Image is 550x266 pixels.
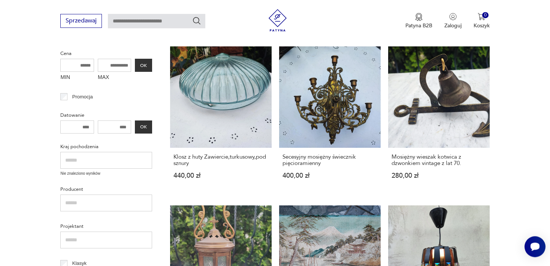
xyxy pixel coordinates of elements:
[60,14,102,28] button: Sprzedawaj
[282,154,377,166] h3: Secesyjny mosiężny świecznik pięcioramienny
[525,236,546,257] iframe: Smartsupp widget button
[279,46,381,193] a: Secesyjny mosiężny świecznik pięcioramiennySecesyjny mosiężny świecznik pięcioramienny400,00 zł
[60,72,94,84] label: MIN
[449,13,457,20] img: Ikonka użytkownika
[173,154,268,166] h3: Klosz z huty Zawiercie,turkusowy,pod sznury
[60,222,152,230] p: Projektant
[482,12,489,18] div: 0
[444,22,462,29] p: Zaloguj
[98,72,132,84] label: MAX
[405,13,432,29] button: Patyna B2B
[266,9,289,31] img: Patyna - sklep z meblami i dekoracjami vintage
[474,22,490,29] p: Koszyk
[60,185,152,193] p: Producent
[60,143,152,151] p: Kraj pochodzenia
[135,120,152,134] button: OK
[192,16,201,25] button: Szukaj
[405,22,432,29] p: Patyna B2B
[72,93,93,101] p: Promocja
[388,46,490,193] a: Mosiężny wieszak kotwica z dzwonkiem vintage z lat 70.Mosiężny wieszak kotwica z dzwonkiem vintag...
[392,154,486,166] h3: Mosiężny wieszak kotwica z dzwonkiem vintage z lat 70.
[392,172,486,179] p: 280,00 zł
[60,171,152,177] p: Nie znaleziono wyników
[282,172,377,179] p: 400,00 zł
[444,13,462,29] button: Zaloguj
[170,46,272,193] a: Klosz z huty Zawiercie,turkusowy,pod sznuryKlosz z huty Zawiercie,turkusowy,pod sznury440,00 zł
[173,172,268,179] p: 440,00 zł
[60,19,102,24] a: Sprzedawaj
[135,59,152,72] button: OK
[60,49,152,58] p: Cena
[478,13,485,20] img: Ikona koszyka
[405,13,432,29] a: Ikona medaluPatyna B2B
[60,111,152,119] p: Datowanie
[415,13,423,21] img: Ikona medalu
[474,13,490,29] button: 0Koszyk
